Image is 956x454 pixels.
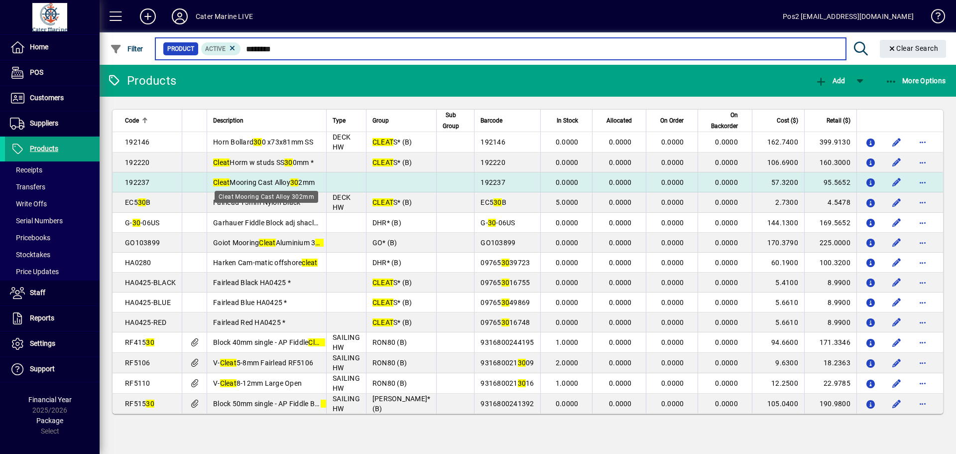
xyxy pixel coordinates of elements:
em: 30 [518,379,526,387]
td: 12.2500 [752,373,804,394]
span: 0.0000 [715,338,738,346]
em: 30 [253,138,262,146]
a: Home [5,35,100,60]
em: CLEAT [372,138,393,146]
button: Edit [889,255,905,271]
span: EC5 B [480,198,506,206]
span: 0.0000 [609,239,632,247]
span: Staff [30,289,45,297]
em: Cleat [220,379,237,387]
td: 8.9900 [804,273,856,293]
span: 0.0000 [556,239,579,247]
button: More options [915,154,931,170]
em: 30 [501,299,510,306]
span: Harken Cam-matic offshore [213,259,318,267]
span: 0.0000 [661,198,684,206]
em: Cleat [259,239,275,247]
span: 0.0000 [609,338,632,346]
td: 169.5652 [804,213,856,233]
span: 1.0000 [556,379,579,387]
span: 0.0000 [556,219,579,227]
button: Edit [889,355,905,371]
td: 5.4100 [752,273,804,293]
td: 171.3346 [804,332,856,353]
span: Reports [30,314,54,322]
em: CLEAT [372,318,393,326]
span: 09765 16755 [480,279,530,287]
span: Package [36,417,63,425]
span: Add [815,77,845,85]
a: Reports [5,306,100,331]
span: RF415 [125,338,154,346]
button: Edit [889,194,905,210]
span: 09765 39723 [480,259,530,267]
span: Suppliers [30,119,58,127]
span: 192237 [480,178,505,186]
span: Code [125,115,139,126]
td: 190.9800 [804,394,856,414]
a: Customers [5,86,100,111]
span: 0.0000 [556,259,579,267]
span: Home [30,43,48,51]
span: 0.0000 [556,299,579,306]
span: Block 50mm single - AP Fiddle Bkt * [213,400,341,408]
td: 5.6610 [752,293,804,312]
span: V- 5-8mm Fairlead RF5106 [213,359,313,367]
em: CLEAT [372,299,393,306]
span: Horn Bollard 0 x73x81mm SS [213,138,313,146]
span: DECK HW [333,193,351,211]
span: 0.0000 [556,138,579,146]
em: Cleat [213,158,230,166]
td: 18.2363 [804,353,856,373]
button: More options [915,255,931,271]
button: Add [813,72,847,90]
span: HA0425-RED [125,318,167,326]
span: Group [372,115,389,126]
div: Pos2 [EMAIL_ADDRESS][DOMAIN_NAME] [783,8,914,24]
td: 5.6610 [752,312,804,332]
span: In Stock [557,115,578,126]
button: Add [132,7,164,25]
button: Edit [889,375,905,391]
button: More options [915,235,931,251]
span: 0.0000 [661,239,684,247]
span: Horm w studs SS 0mm * [213,158,314,166]
span: 0.0000 [609,359,632,367]
span: 192237 [125,178,150,186]
td: 399.9130 [804,132,856,152]
span: 0.0000 [715,318,738,326]
em: 30 [501,279,510,287]
span: Sub Group [443,110,459,132]
span: Allocated [606,115,632,126]
span: Receipts [10,166,42,174]
button: Edit [889,215,905,231]
em: 30 [315,239,324,247]
span: 192220 [480,158,505,166]
span: GO* (B) [372,239,397,247]
em: 30 [290,178,299,186]
span: Active [205,45,226,52]
span: 0.0000 [715,299,738,306]
button: Edit [889,154,905,170]
a: Support [5,357,100,382]
span: HA0280 [125,259,151,267]
button: More options [915,275,931,291]
span: RON80 (B) [372,338,407,346]
span: 0.0000 [661,279,684,287]
div: Sub Group [443,110,468,132]
span: Stocktakes [10,251,50,259]
td: 4.5478 [804,192,856,213]
span: 192146 [125,138,150,146]
span: 1.0000 [556,338,579,346]
button: Edit [889,334,905,350]
em: Cleat [308,338,325,346]
span: 0.0000 [661,178,684,186]
span: 0.0000 [609,198,632,206]
button: Edit [889,275,905,291]
span: 0.0000 [609,279,632,287]
em: 30 [146,338,154,346]
button: More options [915,375,931,391]
span: 0.0000 [556,158,579,166]
td: 57.3200 [752,172,804,192]
span: 0.0000 [609,379,632,387]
